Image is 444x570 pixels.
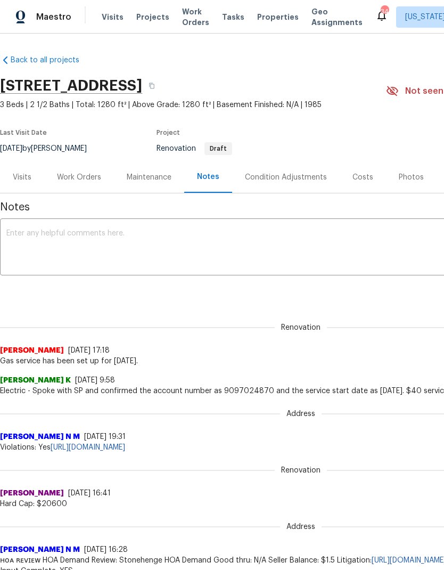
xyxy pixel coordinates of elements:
span: Geo Assignments [311,6,363,28]
span: Projects [136,12,169,22]
span: Tasks [222,13,244,21]
div: Condition Adjustments [245,172,327,183]
span: Address [280,409,322,419]
span: Address [280,522,322,532]
span: Properties [257,12,299,22]
span: Project [157,129,180,136]
span: Renovation [275,322,327,333]
span: [DATE] 16:41 [68,490,111,497]
a: [URL][DOMAIN_NAME] [51,444,125,451]
button: Copy Address [142,76,161,95]
div: Maintenance [127,172,171,183]
div: Costs [352,172,373,183]
div: Notes [197,172,219,182]
div: Photos [399,172,424,183]
span: Renovation [275,465,327,476]
div: Work Orders [57,172,101,183]
span: Visits [102,12,124,22]
span: [DATE] 16:28 [84,546,128,553]
span: [DATE] 17:18 [68,347,110,354]
span: [DATE] 9:58 [75,377,115,384]
div: Visits [13,172,31,183]
div: 34 [381,6,388,17]
span: Maestro [36,12,71,22]
span: Work Orders [182,6,209,28]
span: [DATE] 19:31 [84,433,126,441]
span: Draft [205,145,231,152]
span: Renovation [157,145,232,152]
